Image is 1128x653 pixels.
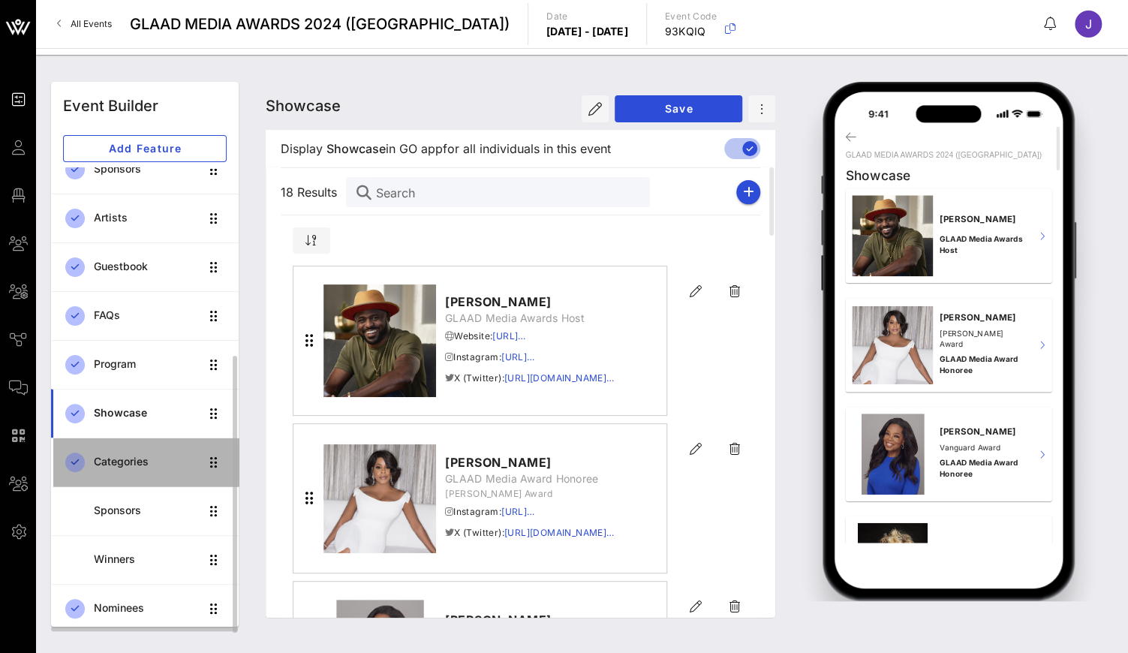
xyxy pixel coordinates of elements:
div: Showcase [845,167,1051,184]
span: Website: [445,329,614,344]
a: Sponsors [51,145,239,194]
span: GLAAD Media Awards Host [445,311,614,326]
span: for all individuals in this event [443,140,611,158]
span: [PERSON_NAME] Award [445,486,614,501]
a: FAQs [51,291,239,340]
span: X (Twitter): [445,371,614,386]
p: Vanguard Award [940,442,1026,453]
a: Winners [51,535,239,584]
p: [DATE] - [DATE] [546,24,628,39]
p: [PERSON_NAME] Award [940,327,1026,349]
div: Artists [94,212,200,224]
div: Sponsors [94,504,200,517]
div: Sponsors [94,163,200,176]
div: J [1075,11,1102,38]
p: Event Code [665,9,717,24]
span: X (Twitter): [445,525,614,540]
span: Showcase [266,97,341,115]
span: [PERSON_NAME] [445,293,614,311]
div: FAQs [94,309,200,322]
a: Guestbook [51,242,239,291]
div: Event Builder [63,95,158,117]
span: GLAAD MEDIA AWARDS 2024 ([GEOGRAPHIC_DATA]) [130,13,510,35]
a: [URL][DOMAIN_NAME]… [504,527,615,538]
span: [PERSON_NAME] [445,453,614,471]
p: GLAAD Media Award Honoree [940,457,1026,479]
p: [PERSON_NAME] [940,212,1026,224]
button: Save [615,95,742,122]
a: Nominees [51,584,239,633]
p: [PERSON_NAME] [940,425,1026,438]
span: J [1085,17,1092,32]
span: [PERSON_NAME] [445,611,614,629]
p: [PERSON_NAME] [940,310,1026,323]
div: Program [94,358,200,371]
div: Nominees [94,602,200,615]
span: Instagram: [445,504,614,519]
div: GLAAD MEDIA AWARDS 2024 ([GEOGRAPHIC_DATA]) [845,149,1051,161]
a: [URL]… [501,351,534,363]
span: Save [627,102,730,115]
span: Instagram: [445,350,614,365]
div: Guestbook [94,260,200,273]
a: All Events [48,12,121,36]
a: [URL]… [501,506,534,517]
button: Add Feature [63,135,227,162]
span: Showcase [326,140,386,158]
span: 18 Results [281,183,346,201]
div: Winners [94,553,200,566]
span: All Events [71,18,112,29]
a: Categories [51,438,239,486]
span: Add Feature [76,142,214,155]
a: Showcase [51,389,239,438]
span: GLAAD Media Award Honoree [445,471,614,486]
a: Program [51,340,239,389]
div: Showcase [94,407,200,420]
p: GLAAD Media Awards Host [940,233,1026,255]
a: [URL][DOMAIN_NAME]… [504,372,615,384]
span: Display in GO app [281,140,611,158]
p: Date [546,9,628,24]
p: GLAAD Media Award Honoree [940,354,1026,375]
div: Categories [94,456,200,468]
p: 93KQIQ [665,24,717,39]
a: Artists [51,194,239,242]
a: [URL]… [492,330,525,342]
a: Sponsors [51,486,239,535]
